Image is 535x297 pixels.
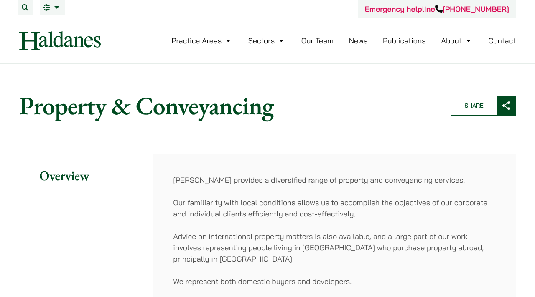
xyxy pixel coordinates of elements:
[173,276,496,287] p: We represent both domestic buyers and developers.
[173,197,496,219] p: Our familiarity with local conditions allows us to accomplish the objectives of our corporate and...
[248,36,286,45] a: Sectors
[365,4,509,14] a: Emergency helpline[PHONE_NUMBER]
[301,36,334,45] a: Our Team
[19,31,101,50] img: Logo of Haldanes
[173,231,496,264] p: Advice on international property matters is also available, and a large part of our work involves...
[451,96,516,116] button: Share
[451,96,497,115] span: Share
[173,174,496,186] p: [PERSON_NAME] provides a diversified range of property and conveyancing services.
[383,36,426,45] a: Publications
[43,4,61,11] a: EN
[441,36,473,45] a: About
[19,91,436,121] h1: Property & Conveyancing
[488,36,516,45] a: Contact
[171,36,233,45] a: Practice Areas
[19,154,109,197] h2: Overview
[349,36,368,45] a: News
